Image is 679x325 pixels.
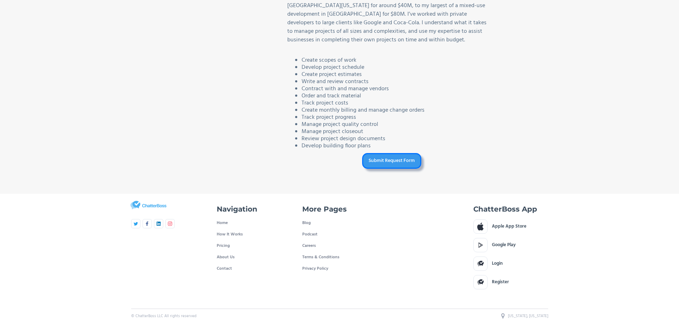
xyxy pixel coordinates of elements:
li: Develop project schedule [302,64,425,71]
li: Track project costs [302,100,425,107]
li: Order and track material [302,92,425,100]
a: About Us [217,252,235,263]
li: Track project progress [302,114,425,121]
a: Podcast [302,229,377,240]
div: Google Play [492,242,516,249]
a: Pricing [217,240,230,252]
a: Home [217,217,228,229]
a: Apple App Store [473,219,548,234]
li: Write and review contracts [302,78,425,85]
a: How It Works [217,229,243,240]
div: © ChatterBoss LLC All rights reserved [131,313,196,319]
a: Privacy Policy [302,263,328,274]
a: Login [473,257,548,271]
a: Register [473,275,548,289]
li: Contract with and manage vendors [302,85,425,92]
a: Submit Request Form [362,153,421,169]
li: Review project design documents [302,135,425,142]
li: Create project estimates [302,71,425,78]
a: Contact [217,263,232,274]
div: [US_STATE], [US_STATE] [508,313,548,319]
a: Careers [302,240,316,252]
div: Register [492,279,509,286]
li: Manage project quality control [302,121,425,128]
li: Create monthly billing and manage change orders [302,107,425,114]
a: Google Play [473,238,548,252]
h4: Navigation [217,204,257,214]
li: Create scopes of work [302,57,425,64]
li: Develop building floor plans [302,142,425,149]
h4: More Pages [302,204,347,214]
li: Manage project closeout [302,128,425,135]
a: Terms & Conditions [302,252,339,263]
div: Login [492,260,503,267]
h4: ChatterBoss App [473,204,537,214]
div: Apple App Store [492,223,526,230]
a: Blog [302,217,311,229]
